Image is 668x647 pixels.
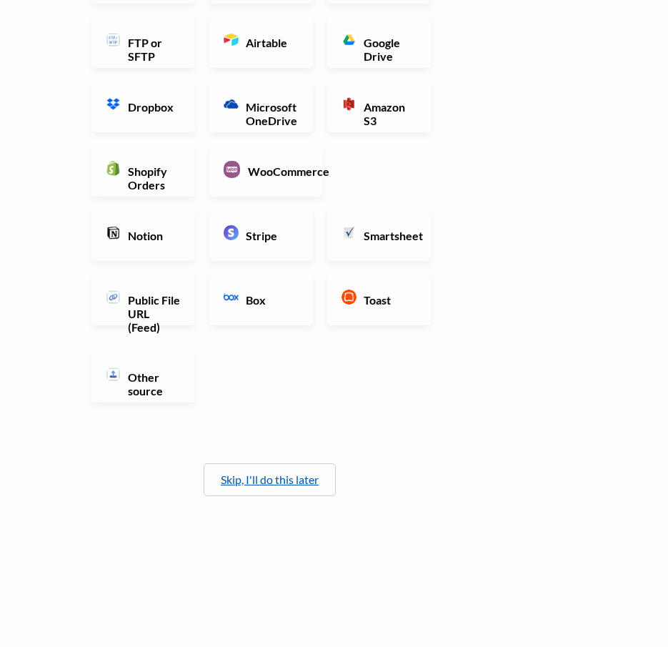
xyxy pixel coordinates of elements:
[12,14,15,16] td: Swap Languages
[124,229,181,242] h6: Notion
[342,290,357,305] img: Toast App & API
[106,32,121,47] img: FTP or SFTP App & API
[209,147,323,197] a: WooCommerce
[25,14,28,16] td: Open Settings
[242,293,299,307] h6: Box
[124,293,181,335] h6: Public File URL (Feed)
[327,275,431,325] a: Toast
[360,36,417,63] h6: Google Drive
[342,97,357,112] img: Amazon S3 App & API
[21,14,24,16] td: Open Google Translate
[224,225,239,240] img: Stripe App & API
[327,18,431,68] a: Google Drive
[327,82,431,132] a: Amazon S3
[224,161,241,178] img: WooCommerce App & API
[16,14,19,16] td: Listen
[106,290,121,305] img: Public File URL App & API
[106,97,121,112] img: Dropbox App & API
[91,352,195,402] a: Other source
[106,161,121,176] img: Shopify App & API
[224,32,239,47] img: Airtable App & API
[221,473,319,486] a: Skip, I'll do this later
[124,164,181,192] h6: Shopify Orders
[327,211,431,261] a: Smartsheet
[106,225,121,240] img: Notion App & API
[209,211,313,261] a: Stripe
[242,229,299,242] h6: Stripe
[91,211,195,261] a: Notion
[209,275,313,325] a: Box
[342,32,357,47] img: Google Drive App & API
[91,275,195,325] a: Public File URL (Feed)
[91,18,195,68] a: FTP or SFTP
[224,97,239,112] img: Microsoft OneDrive App & API
[106,367,121,382] img: Other Source App & API
[360,293,417,307] h6: Toast
[209,18,313,68] a: Airtable
[91,147,195,197] a: Shopify Orders
[244,164,308,178] h6: WooCommerce
[242,100,299,127] h6: Microsoft OneDrive
[224,290,239,305] img: Box App & API
[124,100,181,114] h6: Dropbox
[360,100,417,127] h6: Amazon S3
[124,370,181,397] h6: Other source
[242,36,299,49] h6: Airtable
[342,225,357,240] img: Smartsheet App & API
[360,229,417,242] h6: Smartsheet
[91,82,195,132] a: Dropbox
[124,36,181,63] h6: FTP or SFTP
[209,82,313,132] a: Microsoft OneDrive
[29,14,32,16] td: Open FAQ|Support Page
